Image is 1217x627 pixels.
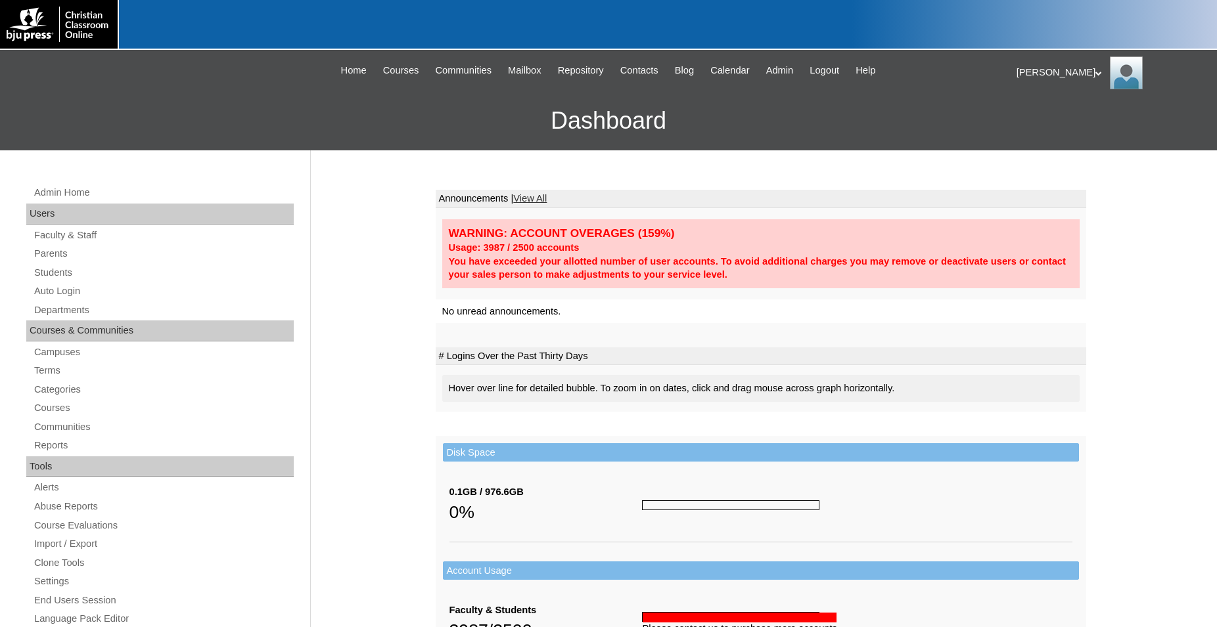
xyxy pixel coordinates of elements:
div: You have exceeded your allotted number of user accounts. To avoid additional charges you may remo... [449,255,1073,282]
a: Communities [33,419,294,435]
span: Calendar [710,63,749,78]
a: Parents [33,246,294,262]
td: No unread announcements. [436,299,1086,324]
div: Users [26,204,294,225]
span: Communities [435,63,492,78]
h3: Dashboard [7,91,1210,150]
a: Auto Login [33,283,294,299]
a: View All [513,193,547,204]
a: Faculty & Staff [33,227,294,244]
td: Disk Space [443,443,1079,462]
div: Hover over line for detailed bubble. To zoom in on dates, click and drag mouse across graph horiz... [442,375,1080,402]
span: Help [856,63,875,78]
td: Announcements | [436,190,1086,208]
span: Courses [383,63,419,78]
a: End Users Session [33,592,294,609]
a: Contacts [614,63,665,78]
a: Courses [33,400,294,416]
div: 0.1GB / 976.6GB [449,485,643,499]
a: Terms [33,362,294,379]
a: Repository [551,63,610,78]
a: Calendar [704,63,756,78]
a: Course Evaluations [33,517,294,534]
a: Mailbox [501,63,548,78]
td: # Logins Over the Past Thirty Days [436,347,1086,366]
div: WARNING: ACCOUNT OVERAGES (159%) [449,226,1073,241]
a: Admin [760,63,800,78]
a: Categories [33,381,294,398]
a: Departments [33,302,294,318]
span: Logout [810,63,839,78]
td: Account Usage [443,561,1079,580]
span: Contacts [620,63,658,78]
img: Jonelle Rodriguez [1110,56,1143,89]
strong: Usage: 3987 / 2500 accounts [449,242,580,253]
a: Logout [803,63,846,78]
span: Mailbox [508,63,541,78]
a: Abuse Reports [33,498,294,515]
span: Home [341,63,367,78]
a: Courses [377,63,426,78]
div: Faculty & Students [449,603,643,617]
a: Students [33,265,294,281]
div: Courses & Communities [26,320,294,341]
a: Communities [428,63,498,78]
a: Alerts [33,479,294,496]
a: Help [849,63,882,78]
a: Settings [33,573,294,590]
div: 0% [449,499,643,525]
a: Campuses [33,344,294,360]
a: Clone Tools [33,555,294,571]
img: logo-white.png [7,7,111,42]
a: Import / Export [33,536,294,552]
a: Home [334,63,373,78]
span: Repository [558,63,604,78]
span: Admin [766,63,794,78]
a: Language Pack Editor [33,611,294,627]
span: Blog [675,63,694,78]
a: Blog [668,63,700,78]
a: Reports [33,437,294,454]
a: Admin Home [33,184,294,201]
div: [PERSON_NAME] [1017,56,1204,89]
div: Tools [26,456,294,477]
